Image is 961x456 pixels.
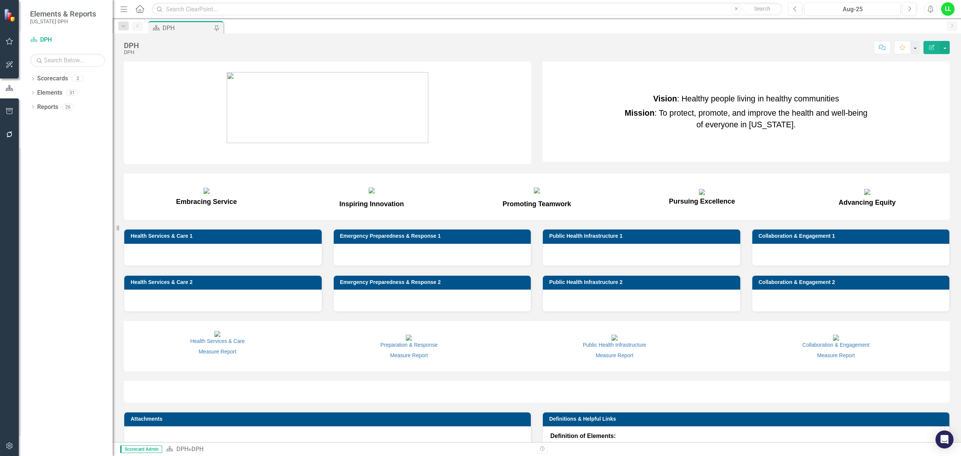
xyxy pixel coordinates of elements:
h3: Public Health Infrastructure 2 [549,279,737,285]
input: Search ClearPoint... [152,3,783,16]
h3: Health Services & Care 2 [131,279,318,285]
a: Public Health Infrastructure [583,334,646,348]
h3: Definitions & Helpful Links [549,416,946,422]
span: Advancing Equity [839,188,896,206]
input: Search Below... [30,54,105,67]
div: 26 [62,104,74,110]
a: Elements [37,89,62,97]
div: DPH [124,50,139,55]
div: 2 [72,75,84,82]
a: Preparation & Response [380,334,438,348]
div: Aug-25 [807,5,898,14]
img: mceclip8.png [833,335,839,341]
a: DPH [176,445,188,453]
img: mceclip9.png [203,188,209,194]
img: ClearPoint Strategy [4,9,17,22]
span: Promoting Teamwork [503,200,571,208]
div: DPH [163,23,212,33]
div: Open Intercom Messenger [935,430,953,448]
span: Pursuing Excellence [669,188,735,205]
div: 31 [66,90,78,96]
a: Measure Report [390,352,428,358]
img: mceclip13.png [864,189,870,195]
button: Aug-25 [804,2,901,16]
span: Elements & Reports [30,9,96,18]
a: DPH [30,36,105,44]
strong: Mission [625,109,654,118]
h3: Public Health Infrastructure 1 [549,233,737,239]
span: : To protect, promote, and improve the health and well-being of everyone in [US_STATE]. [625,109,868,129]
a: Health Services & Care [190,338,245,344]
a: Scorecards [37,74,68,83]
span: Inspiring Innovation [339,200,404,208]
h3: Collaboration & Engagement 2 [759,279,946,285]
span: Embracing Service [176,198,237,205]
span: Search [754,6,770,12]
strong: Vision [653,94,677,103]
h3: Collaboration & Engagement 1 [759,233,946,239]
img: mceclip7.png [612,335,618,341]
a: Reports [37,103,58,112]
img: mceclip5.png [214,331,220,337]
img: mceclip10.png [369,187,375,193]
a: Collaboration & Engagement [802,334,869,348]
div: » [166,445,531,454]
button: LL [941,2,955,16]
h3: Attachments [131,416,527,422]
h3: Emergency Preparedness & Response 1 [340,233,527,239]
button: Search [743,4,781,14]
small: [US_STATE] DPH [30,18,96,24]
span: Scorecard Admin [120,445,162,453]
div: DPH [191,445,203,453]
strong: Definition of Elements: [550,433,616,439]
span: : Healthy people living in healthy communities [653,94,839,103]
img: mceclip6.png [406,335,412,341]
a: Measure Report [199,349,236,355]
img: mceclip11.png [534,187,540,193]
h3: Emergency Preparedness & Response 2 [340,279,527,285]
a: Measure Report [596,352,633,358]
div: DPH [124,41,139,50]
img: mceclip12.png [699,189,705,195]
h3: Health Services & Care 1 [131,233,318,239]
a: Measure Report [817,352,855,358]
